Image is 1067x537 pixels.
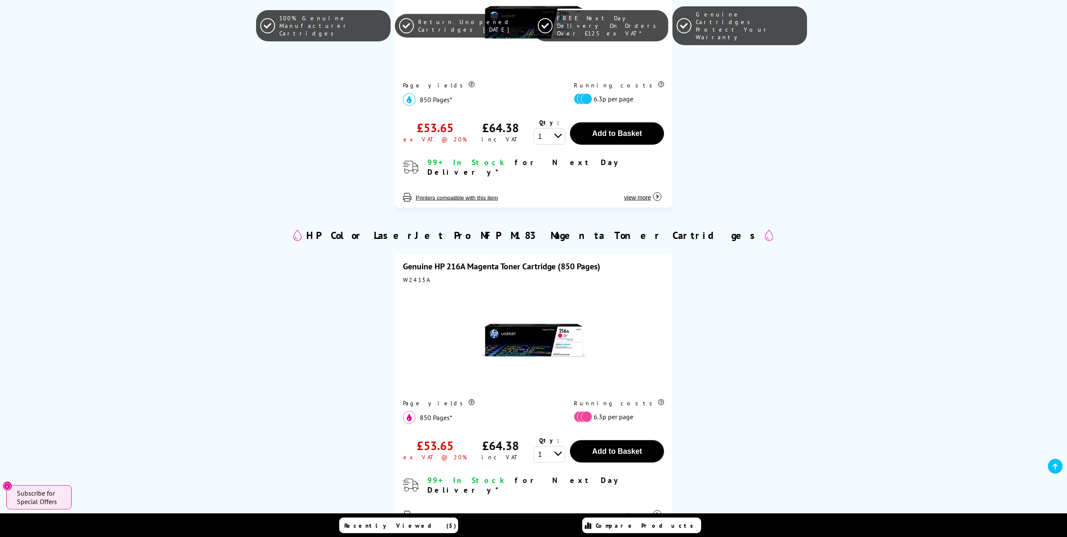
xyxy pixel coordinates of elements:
img: HP 216A Magenta Toner Cartridge (850 Pages) [481,288,586,393]
span: 99+ In Stock [427,475,508,485]
span: FREE Next Day Delivery On Orders Over £125 ex VAT* [557,14,664,37]
span: Compare Products [596,522,698,529]
div: inc VAT [482,453,520,461]
span: Add to Basket [592,447,642,456]
div: £53.65 [417,120,454,136]
button: Printers compatible with this item [413,512,501,519]
div: ex VAT @ 20% [404,453,467,461]
span: for Next Day Delivery* [427,475,622,495]
button: view more [622,185,665,201]
div: £53.65 [417,438,454,453]
span: Genuine Cartridges Protect Your Warranty [696,11,802,41]
span: 100% Genuine Manufacturer Cartridges [279,14,386,37]
button: Close [3,481,12,491]
a: Recently Viewed (5) [339,518,458,533]
div: W2413A [403,276,665,284]
span: Qty: [540,437,559,444]
img: magenta_icon.svg [403,411,416,424]
img: cyan_icon.svg [403,93,416,106]
a: Genuine HP 216A Magenta Toner Cartridge (850 Pages) [403,261,601,272]
div: Page yields [403,399,560,407]
li: 6.3p per page [574,411,660,423]
button: Add to Basket [570,440,664,463]
div: ex VAT @ 20% [404,136,467,143]
div: £64.38 [483,120,519,136]
span: Qty: [540,119,559,126]
div: £64.38 [483,438,519,453]
a: Compare Products [582,518,701,533]
span: Add to Basket [592,129,642,138]
span: view more [624,194,651,201]
div: Running costs [574,81,664,89]
span: 99+ In Stock [427,157,508,167]
div: Page yields [403,81,560,89]
div: inc VAT [482,136,520,143]
button: view more [622,503,665,519]
span: 850 Pages* [420,95,452,104]
button: Add to Basket [570,122,664,145]
h2: HP Color LaserJet Pro MFP M183 Magenta Toner Cartridges [307,229,761,242]
button: Printers compatible with this item [413,194,501,201]
li: 6.3p per page [574,93,660,105]
span: view more [624,512,651,519]
span: Recently Viewed (5) [345,522,457,529]
span: Return Unopened Cartridges [DATE] [418,18,525,33]
span: Subscribe for Special Offers [17,489,63,506]
span: for Next Day Delivery* [427,157,622,177]
span: 850 Pages* [420,413,452,422]
div: Running costs [574,399,664,407]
